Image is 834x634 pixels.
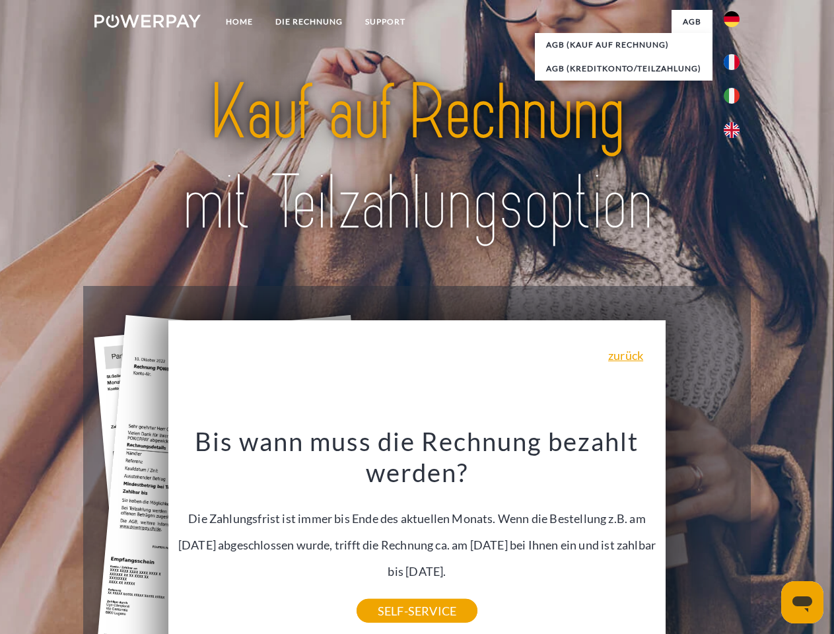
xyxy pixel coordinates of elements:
[672,10,712,34] a: agb
[724,88,740,104] img: it
[264,10,354,34] a: DIE RECHNUNG
[724,11,740,27] img: de
[535,33,712,57] a: AGB (Kauf auf Rechnung)
[724,122,740,138] img: en
[724,54,740,70] img: fr
[354,10,417,34] a: SUPPORT
[215,10,264,34] a: Home
[781,581,823,623] iframe: Schaltfläche zum Öffnen des Messaging-Fensters
[94,15,201,28] img: logo-powerpay-white.svg
[357,599,477,623] a: SELF-SERVICE
[608,349,643,361] a: zurück
[126,63,708,253] img: title-powerpay_de.svg
[176,425,658,489] h3: Bis wann muss die Rechnung bezahlt werden?
[176,425,658,611] div: Die Zahlungsfrist ist immer bis Ende des aktuellen Monats. Wenn die Bestellung z.B. am [DATE] abg...
[535,57,712,81] a: AGB (Kreditkonto/Teilzahlung)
